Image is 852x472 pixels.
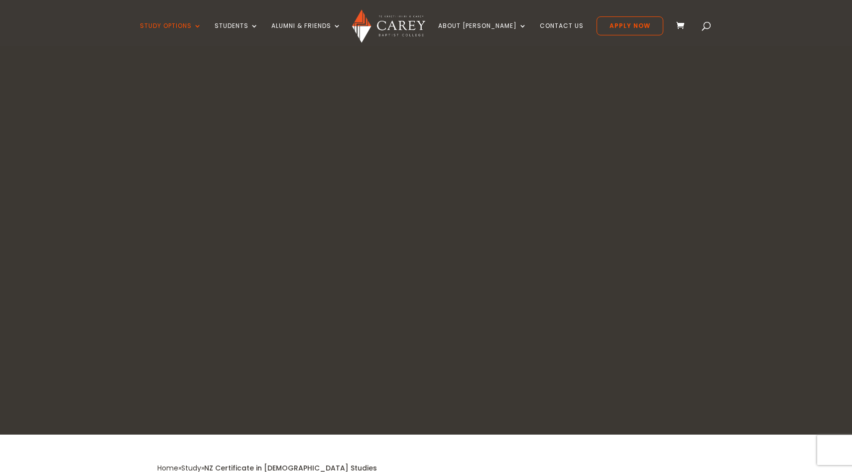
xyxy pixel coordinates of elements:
a: Alumni & Friends [271,22,341,46]
a: About [PERSON_NAME] [438,22,527,46]
a: Students [215,22,258,46]
img: Carey Baptist College [352,9,425,43]
a: Study Options [140,22,202,46]
a: Apply Now [597,16,663,35]
a: Contact Us [540,22,584,46]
